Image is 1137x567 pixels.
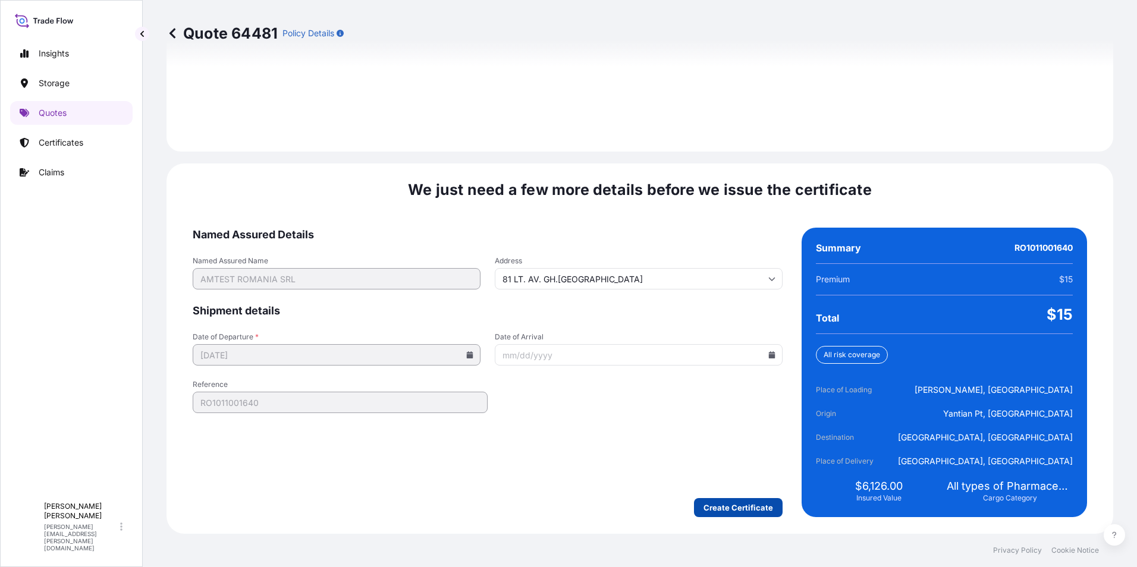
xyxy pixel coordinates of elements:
span: Place of Delivery [816,455,882,467]
a: Quotes [10,101,133,125]
input: mm/dd/yyyy [193,344,480,366]
span: Reference [193,380,488,389]
span: Named Assured Name [193,256,480,266]
p: Policy Details [282,27,334,39]
span: I [26,521,29,533]
span: Origin [816,408,882,420]
p: [PERSON_NAME][EMAIL_ADDRESS][PERSON_NAME][DOMAIN_NAME] [44,523,118,552]
span: Premium [816,273,850,285]
p: Quotes [39,107,67,119]
span: Date of Departure [193,332,480,342]
input: mm/dd/yyyy [495,344,783,366]
input: Cargo owner address [495,268,783,289]
p: Certificates [39,137,83,149]
span: RO1011001640 [1014,242,1073,254]
input: Your internal reference [193,392,488,413]
a: Privacy Policy [993,546,1042,555]
span: We just need a few more details before we issue the certificate [408,180,872,199]
span: Summary [816,242,861,254]
span: Address [495,256,783,266]
a: Insights [10,42,133,65]
span: $15 [1047,305,1073,324]
span: $15 [1059,273,1073,285]
span: [PERSON_NAME], [GEOGRAPHIC_DATA] [915,384,1073,396]
span: All types of Pharmaceuticals (excluding COVID-19 vaccines) [947,479,1073,493]
a: Claims [10,160,133,184]
span: $6,126.00 [855,479,903,493]
a: Storage [10,71,133,95]
span: Insured Value [856,493,902,503]
span: Place of Loading [816,384,882,396]
p: Storage [39,77,70,89]
p: [PERSON_NAME] [PERSON_NAME] [44,502,118,521]
span: [GEOGRAPHIC_DATA], [GEOGRAPHIC_DATA] [898,455,1073,467]
span: Total [816,312,839,324]
p: Claims [39,166,64,178]
span: Yantian Pt, [GEOGRAPHIC_DATA] [943,408,1073,420]
a: Certificates [10,131,133,155]
button: Create Certificate [694,498,783,517]
p: Quote 64481 [167,24,278,43]
span: Shipment details [193,304,783,318]
span: Date of Arrival [495,332,783,342]
span: [GEOGRAPHIC_DATA], [GEOGRAPHIC_DATA] [898,431,1073,443]
div: All risk coverage [816,346,888,364]
span: Destination [816,431,882,443]
p: Create Certificate [703,502,773,514]
span: Cargo Category [983,493,1037,503]
span: Named Assured Details [193,228,783,242]
a: Cookie Notice [1051,546,1099,555]
p: Insights [39,48,69,59]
